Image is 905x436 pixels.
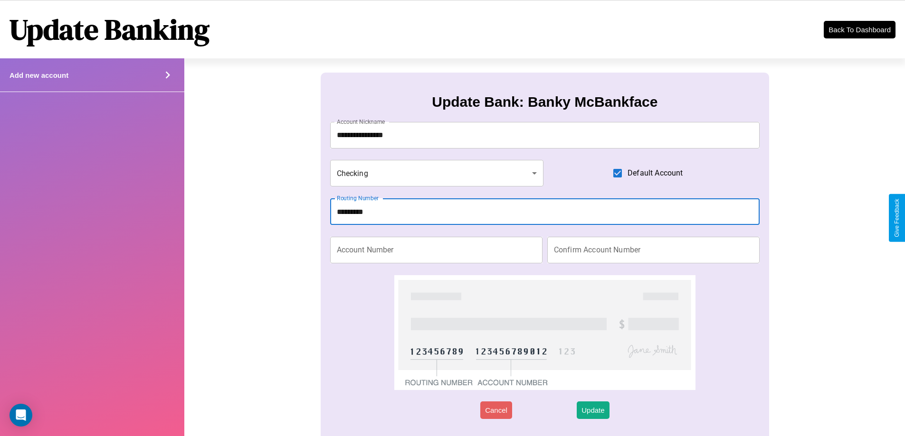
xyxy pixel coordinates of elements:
button: Back To Dashboard [824,21,895,38]
h3: Update Bank: Banky McBankface [432,94,657,110]
h1: Update Banking [10,10,210,49]
label: Routing Number [337,194,379,202]
div: Give Feedback [894,199,900,237]
div: Open Intercom Messenger [10,404,32,427]
label: Account Nickname [337,118,385,126]
span: Default Account [628,167,683,179]
img: check [394,275,695,390]
h4: Add new account [10,71,68,79]
button: Update [577,401,609,419]
div: Checking [330,160,544,186]
button: Cancel [480,401,512,419]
